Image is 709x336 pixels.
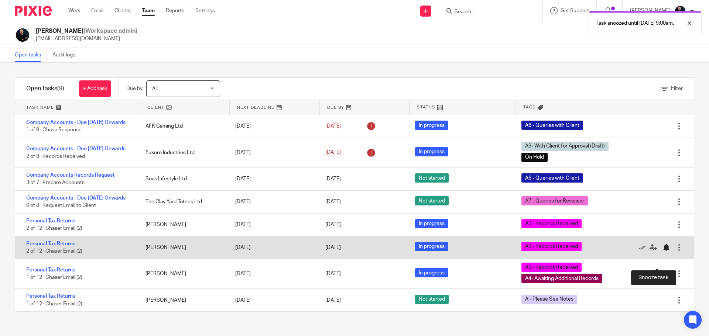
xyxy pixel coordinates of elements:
[523,104,536,110] span: Tags
[138,119,228,134] div: AFK Gaming Ltd
[57,86,64,91] span: (9)
[26,85,64,93] h1: Open tasks
[26,267,75,273] a: Personal Tax Returns
[325,199,341,204] span: [DATE]
[36,27,137,35] h2: [PERSON_NAME]
[15,6,52,16] img: Pixie
[126,85,143,92] p: Due by
[26,218,75,224] a: Personal Tax Returns
[521,263,582,272] span: A3 - Records Received
[26,203,96,208] span: 0 of 8 · Request Email to Client
[325,245,341,250] span: [DATE]
[638,244,650,251] a: Mark as done
[138,172,228,186] div: Soak Lifestyle Ltd
[26,120,126,125] a: Company Accounts - Due [DATE] Onwards
[521,219,582,228] span: A3 - Records Received
[138,145,228,160] div: Fukuro Industries Ltd
[26,180,85,185] span: 3 of 7 · Prepare Accounts
[415,242,448,251] span: In progress
[26,154,85,159] span: 2 of 8 · Records Received
[138,240,228,255] div: [PERSON_NAME]
[26,275,82,280] span: 1 of 12 · Chaser Email (2)
[91,7,103,14] a: Email
[228,240,318,255] div: [DATE]
[138,266,228,281] div: [PERSON_NAME]
[228,145,318,160] div: [DATE]
[83,28,137,34] span: (Workspace admin)
[521,295,577,304] span: A - Please See Notes
[415,295,449,304] span: Not started
[36,35,137,42] p: [EMAIL_ADDRESS][DOMAIN_NAME]
[325,271,341,276] span: [DATE]
[26,249,82,254] span: 2 of 12 · Chaser Email (2)
[228,172,318,186] div: [DATE]
[152,86,158,91] span: All
[228,194,318,209] div: [DATE]
[228,293,318,308] div: [DATE]
[417,104,435,110] span: Status
[68,7,80,14] a: Work
[415,268,448,277] span: In progress
[26,173,114,178] a: Company Accounts Records Request
[52,48,81,62] a: Audit logs
[521,242,582,251] span: A3 - Records Received
[325,150,341,155] span: [DATE]
[671,86,683,91] span: Filter
[15,48,47,62] a: Open tasks
[415,196,449,205] span: Not started
[79,80,111,97] a: + Add task
[114,7,131,14] a: Clients
[138,217,228,232] div: [PERSON_NAME]
[26,146,126,151] a: Company Accounts - Due [DATE] Onwards
[26,195,126,201] a: Company Accounts - Due [DATE] Onwards
[325,124,341,129] span: [DATE]
[26,241,75,246] a: Personal Tax Returns
[138,293,228,308] div: [PERSON_NAME]
[26,128,82,133] span: 1 of 8 · Chase Response
[415,121,448,130] span: In progress
[415,147,448,156] span: In progress
[228,266,318,281] div: [DATE]
[166,7,184,14] a: Reports
[26,226,82,231] span: 2 of 12 · Chaser Email (2)
[228,217,318,232] div: [DATE]
[325,176,341,181] span: [DATE]
[521,196,588,205] span: A7 - Queries for Reviewer
[521,173,583,183] span: A6 - Queries with Client
[521,121,583,130] span: A6 - Queries with Client
[521,274,602,283] span: A4- Awaiting Additional Records
[325,222,341,227] span: [DATE]
[325,298,341,303] span: [DATE]
[26,301,82,306] span: 1 of 12 · Chaser Email (2)
[15,27,30,43] img: Headshots%20accounting4everything_Poppy%20Jakes%20Photography-2203.jpg
[26,294,75,299] a: Personal Tax Returns
[415,219,448,228] span: In progress
[142,7,155,14] a: Team
[674,5,686,17] img: Headshots%20accounting4everything_Poppy%20Jakes%20Photography-2203.jpg
[138,194,228,209] div: The Clay Yard Totnes Ltd
[195,7,215,14] a: Settings
[415,173,449,183] span: Not started
[521,142,609,151] span: A9- With Client for Approval (Draft)
[228,119,318,134] div: [DATE]
[596,20,674,27] p: Task snoozed until [DATE] 9:00am.
[521,153,548,162] span: On Hold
